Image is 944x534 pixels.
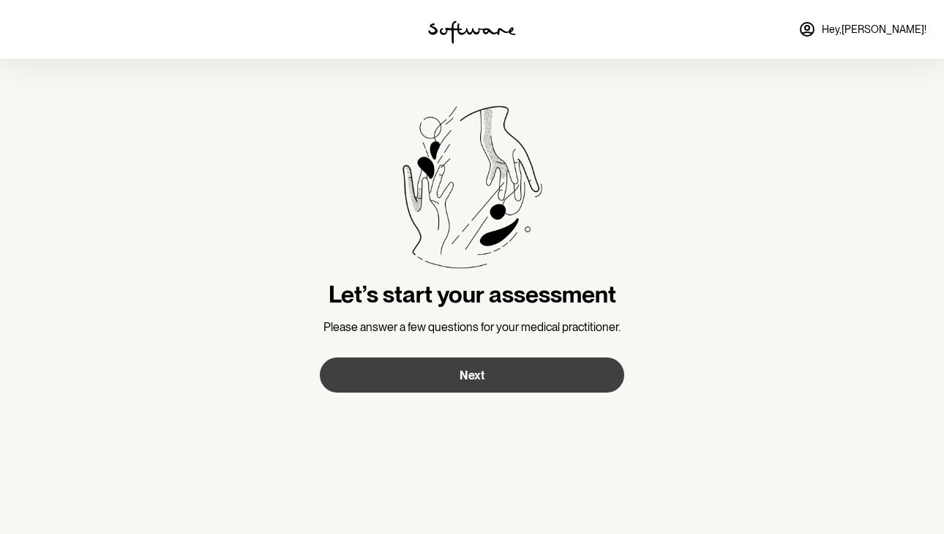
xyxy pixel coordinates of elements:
img: Software treatment bottle [402,105,542,269]
a: Hey,[PERSON_NAME]! [790,12,935,47]
h3: Let’s start your assessment [320,281,624,308]
span: Hey, [PERSON_NAME] ! [822,23,926,36]
img: software logo [428,21,516,44]
span: Next [460,368,484,382]
p: Please answer a few questions for your medical practitioner. [320,320,624,334]
button: Next [320,357,624,393]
